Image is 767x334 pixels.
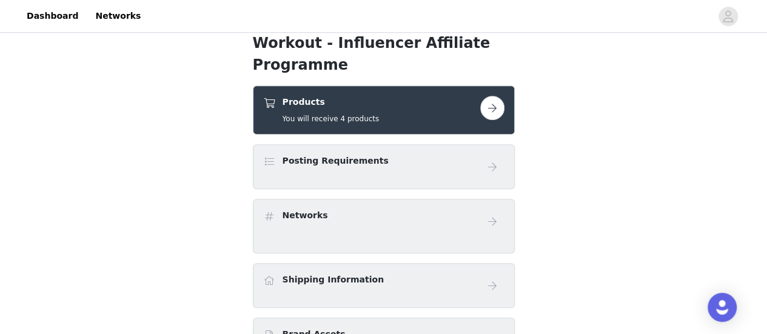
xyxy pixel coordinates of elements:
[722,7,734,26] div: avatar
[253,85,515,135] div: Products
[19,2,85,30] a: Dashboard
[88,2,148,30] a: Networks
[283,273,384,286] h4: Shipping Information
[283,96,380,109] h4: Products
[708,293,737,322] div: Open Intercom Messenger
[253,144,515,189] div: Posting Requirements
[253,32,515,76] h1: Workout - Influencer Affiliate Programme
[253,199,515,253] div: Networks
[283,209,328,222] h4: Networks
[283,155,389,167] h4: Posting Requirements
[253,263,515,308] div: Shipping Information
[283,113,380,124] h5: You will receive 4 products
